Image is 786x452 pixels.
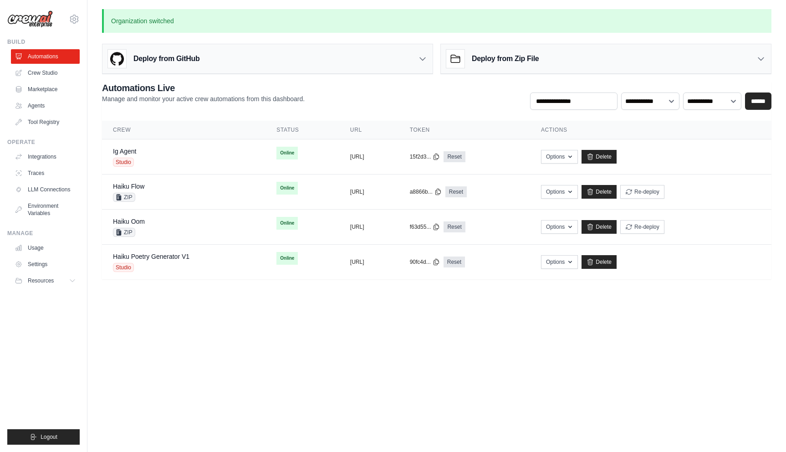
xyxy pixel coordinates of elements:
[444,151,465,162] a: Reset
[102,94,305,103] p: Manage and monitor your active crew automations from this dashboard.
[11,149,80,164] a: Integrations
[102,9,771,33] p: Organization switched
[410,258,440,266] button: 90fc4d...
[113,183,144,190] a: Haiku Flow
[7,230,80,237] div: Manage
[410,188,442,195] button: a8866b...
[541,255,578,269] button: Options
[276,147,298,159] span: Online
[108,50,126,68] img: GitHub Logo
[113,228,135,237] span: ZIP
[339,121,399,139] th: URL
[7,38,80,46] div: Build
[620,185,664,199] button: Re-deploy
[582,185,617,199] a: Delete
[113,218,145,225] a: Haiku Oom
[113,148,136,155] a: Ig Agent
[7,429,80,445] button: Logout
[11,66,80,80] a: Crew Studio
[113,253,189,260] a: Haiku Poetry Generator V1
[582,150,617,164] a: Delete
[11,98,80,113] a: Agents
[7,10,53,28] img: Logo
[113,158,134,167] span: Studio
[541,185,578,199] button: Options
[28,277,54,284] span: Resources
[11,82,80,97] a: Marketplace
[41,433,57,441] span: Logout
[582,255,617,269] a: Delete
[541,220,578,234] button: Options
[410,223,440,231] button: f63d55...
[265,121,339,139] th: Status
[11,49,80,64] a: Automations
[11,199,80,221] a: Environment Variables
[102,82,305,94] h2: Automations Live
[113,193,135,202] span: ZIP
[472,53,539,64] h3: Deploy from Zip File
[11,273,80,288] button: Resources
[620,220,664,234] button: Re-deploy
[113,263,134,272] span: Studio
[399,121,530,139] th: Token
[11,166,80,180] a: Traces
[410,153,440,160] button: 15f2d3...
[11,257,80,272] a: Settings
[102,121,265,139] th: Crew
[133,53,199,64] h3: Deploy from GitHub
[11,182,80,197] a: LLM Connections
[11,241,80,255] a: Usage
[582,220,617,234] a: Delete
[530,121,771,139] th: Actions
[444,221,465,232] a: Reset
[444,257,465,267] a: Reset
[7,139,80,146] div: Operate
[11,115,80,129] a: Tool Registry
[276,182,298,195] span: Online
[445,186,467,197] a: Reset
[276,252,298,265] span: Online
[541,150,578,164] button: Options
[276,217,298,230] span: Online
